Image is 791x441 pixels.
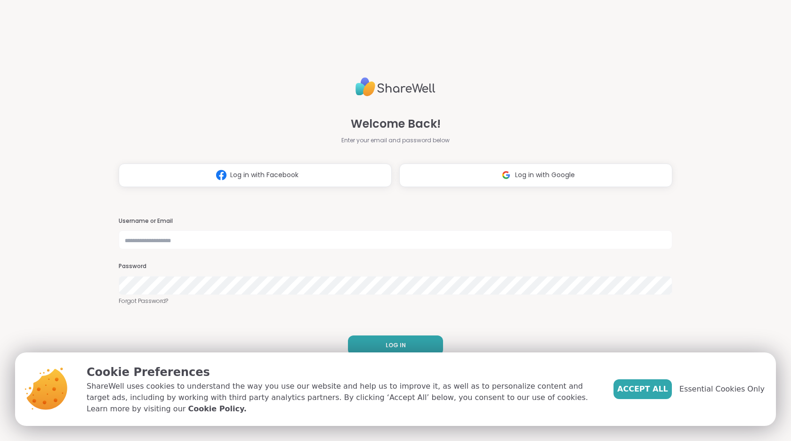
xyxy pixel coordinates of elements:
span: Enter your email and password below [341,136,450,145]
img: ShareWell Logomark [212,166,230,184]
span: Log in with Facebook [230,170,299,180]
button: Log in with Google [399,163,672,187]
button: LOG IN [348,335,443,355]
button: Accept All [613,379,672,399]
a: Cookie Policy. [188,403,246,415]
img: ShareWell Logo [355,73,436,100]
a: Forgot Password? [119,297,672,305]
span: Accept All [617,384,668,395]
span: Log in with Google [515,170,575,180]
h3: Password [119,262,672,270]
img: ShareWell Logomark [497,166,515,184]
button: Log in with Facebook [119,163,392,187]
span: Essential Cookies Only [679,384,765,395]
p: Cookie Preferences [87,364,598,381]
span: Welcome Back! [351,115,441,132]
span: LOG IN [386,341,406,350]
h3: Username or Email [119,217,672,225]
p: ShareWell uses cookies to understand the way you use our website and help us to improve it, as we... [87,381,598,415]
